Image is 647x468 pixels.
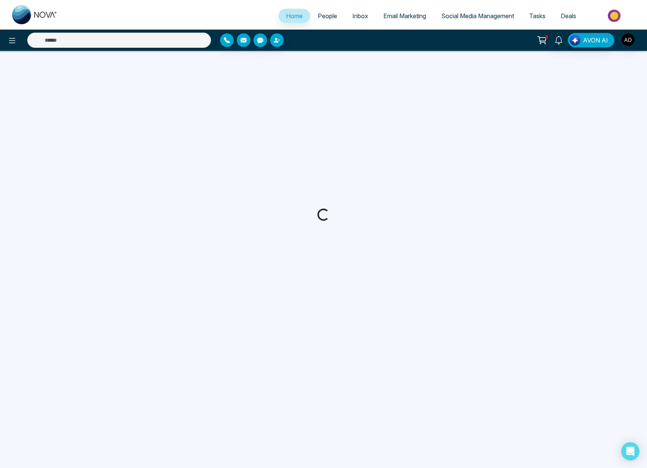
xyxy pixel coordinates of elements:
[621,442,639,460] div: Open Intercom Messenger
[529,12,545,20] span: Tasks
[568,33,614,47] button: AVON AI
[318,12,337,20] span: People
[441,12,514,20] span: Social Media Management
[583,36,608,45] span: AVON AI
[278,9,310,23] a: Home
[561,12,576,20] span: Deals
[383,12,426,20] span: Email Marketing
[376,9,434,23] a: Email Marketing
[310,9,345,23] a: People
[434,9,522,23] a: Social Media Management
[345,9,376,23] a: Inbox
[352,12,368,20] span: Inbox
[522,9,553,23] a: Tasks
[570,35,580,46] img: Lead Flow
[553,9,584,23] a: Deals
[588,7,642,24] img: Market-place.gif
[286,12,303,20] span: Home
[622,33,634,46] img: User Avatar
[12,5,58,24] img: Nova CRM Logo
